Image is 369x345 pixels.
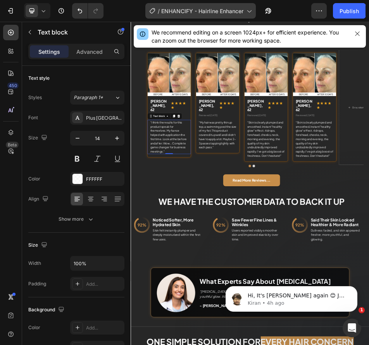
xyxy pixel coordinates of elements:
[34,30,134,37] p: Message from Kiran, sent 4h ago
[28,175,40,182] div: Color
[86,281,122,288] div: Add...
[173,155,206,172] p: ★ ★ ★ ★ ★
[78,155,111,172] p: ★ ★ ★ ★ ★
[28,75,50,82] div: Text style
[59,215,95,223] div: Show more
[42,181,68,188] div: Text block
[180,298,291,321] button: <p>Read More Reviews...</p>
[214,270,369,324] iframe: Intercom notifications message
[227,151,263,176] p: [PERSON_NAME], 62
[321,151,357,176] p: [PERSON_NAME], 62
[28,260,41,267] div: Width
[34,22,133,90] span: Hi, It's [PERSON_NAME] again 😊 Just want to follow up since I have not received any response from...
[28,114,38,121] div: Font
[237,279,242,284] button: Dot
[343,319,361,337] iframe: Intercom live chat
[132,192,206,249] p: ''My hair was pretty thin up top, a swimming pool the size of my fist. This product covered it up...
[7,82,19,89] div: 450
[131,22,369,345] iframe: Design area
[267,155,300,172] p: ★ ★ ★ ★ ★
[70,91,124,105] button: Paragraph 1*
[28,324,40,331] div: Color
[28,194,50,204] div: Align
[199,305,272,314] p: Read More Reviews...
[86,324,122,331] div: Add...
[86,176,122,183] div: FFFFFF
[333,3,366,19] button: Publish
[72,3,103,19] div: Undo/Redo
[38,192,111,257] p: ''I think the results for this product speak for themselves. My fiance helped with application th...
[28,212,124,226] button: Show more
[28,305,66,315] div: Background
[86,115,122,122] div: Plus [GEOGRAPHIC_DATA] Sans
[28,280,46,287] div: Padding
[158,7,160,15] span: /
[28,94,42,101] div: Styles
[38,48,60,56] p: Settings
[38,27,103,37] p: Text block
[359,307,365,313] span: 1
[340,7,359,15] div: Publish
[74,94,103,101] span: Paragraph 1*
[28,133,49,143] div: Size
[152,28,349,45] div: We recommend editing on a screen 1024px+ for efficient experience. You can zoom out the browser f...
[221,61,306,145] img: gempages_500521757698950374-cd6e44e6-b951-47f3-8a9a-a5e1ce9090e1.webp
[227,179,300,186] p: Reviewed [DATE]
[161,7,243,15] span: ENHANCIFY - Hairline Enhancer
[131,192,207,250] div: Rich Text Editor. Editing area: main
[127,61,211,145] img: gempages_500521757698950374-cd6e44e6-b951-47f3-8a9a-a5e1ce9090e1.webp
[32,61,117,145] img: gempages_500521757698950374-cd6e44e6-b951-47f3-8a9a-a5e1ce9090e1.webp
[132,151,168,176] p: [PERSON_NAME], 62
[229,279,234,284] button: Dot
[227,192,300,266] p: "Skin is clearly plumped and smoothed. Instant "healthy glow" effect. 4 drops, forehead, cheeks, ...
[38,151,74,176] p: [PERSON_NAME], 62
[76,48,103,56] p: Advanced
[37,192,112,258] div: Rich Text Editor. Editing area: main
[6,142,19,148] div: Beta
[28,240,49,251] div: Size
[132,179,206,186] p: Reviewed [DATE]
[71,256,124,270] input: Auto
